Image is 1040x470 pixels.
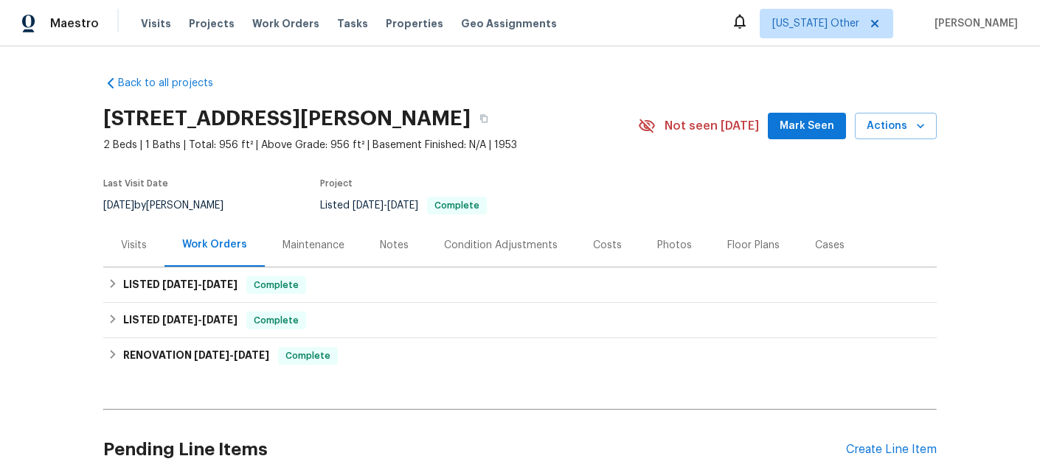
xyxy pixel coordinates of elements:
span: Mark Seen [780,117,834,136]
span: Properties [386,16,443,31]
div: Photos [657,238,692,253]
div: Work Orders [182,237,247,252]
span: - [162,315,238,325]
span: [DATE] [162,315,198,325]
span: - [194,350,269,360]
div: by [PERSON_NAME] [103,197,241,214]
button: Actions [855,113,937,140]
div: Notes [380,238,409,253]
div: Visits [121,238,147,253]
span: [DATE] [103,200,134,211]
a: Back to all projects [103,76,245,91]
span: Project [320,179,353,188]
span: Geo Assignments [461,16,557,31]
span: [DATE] [234,350,269,360]
span: Last Visit Date [103,179,168,188]
span: Complete [429,201,485,210]
h6: LISTED [123,312,238,329]
span: 2 Beds | 1 Baths | Total: 956 ft² | Above Grade: 956 ft² | Basement Finished: N/A | 1953 [103,138,638,152]
span: [DATE] [387,200,418,211]
span: [PERSON_NAME] [929,16,1018,31]
span: Complete [280,348,336,363]
h6: RENOVATION [123,347,269,365]
div: Maintenance [282,238,344,253]
span: [DATE] [162,279,198,290]
button: Mark Seen [768,113,846,140]
span: [US_STATE] Other [772,16,859,31]
span: - [162,279,238,290]
div: Cases [815,238,845,253]
span: Complete [248,313,305,328]
span: [DATE] [202,315,238,325]
div: Condition Adjustments [444,238,558,253]
div: LISTED [DATE]-[DATE]Complete [103,303,937,338]
h6: LISTED [123,276,238,294]
h2: [STREET_ADDRESS][PERSON_NAME] [103,111,471,126]
span: - [353,200,418,211]
span: Not seen [DATE] [665,119,759,133]
span: Visits [141,16,171,31]
span: Tasks [337,18,368,29]
span: [DATE] [194,350,229,360]
div: LISTED [DATE]-[DATE]Complete [103,267,937,303]
span: [DATE] [202,279,238,290]
span: Maestro [50,16,99,31]
span: Actions [867,117,925,136]
div: Costs [593,238,622,253]
span: [DATE] [353,200,384,211]
span: Work Orders [252,16,319,31]
span: Listed [320,200,487,211]
div: Create Line Item [846,443,937,457]
span: Projects [189,16,235,31]
button: Copy Address [471,105,497,132]
span: Complete [248,278,305,292]
div: Floor Plans [727,238,780,253]
div: RENOVATION [DATE]-[DATE]Complete [103,338,937,373]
